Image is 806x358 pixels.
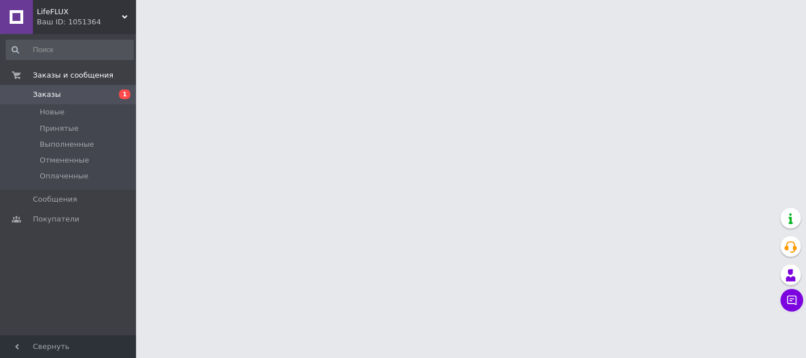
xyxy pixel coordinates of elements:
button: Чат с покупателем [780,289,803,312]
span: Сообщения [33,194,77,204]
span: Отмененные [40,155,89,165]
span: Покупатели [33,214,79,224]
span: Оплаченные [40,171,88,181]
span: Заказы и сообщения [33,70,113,80]
span: 1 [119,89,130,99]
span: LifeFLUX [37,7,122,17]
span: Выполненные [40,139,94,150]
div: Ваш ID: 1051364 [37,17,136,27]
span: Заказы [33,89,61,100]
span: Новые [40,107,65,117]
span: Принятые [40,123,79,134]
input: Поиск [6,40,134,60]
